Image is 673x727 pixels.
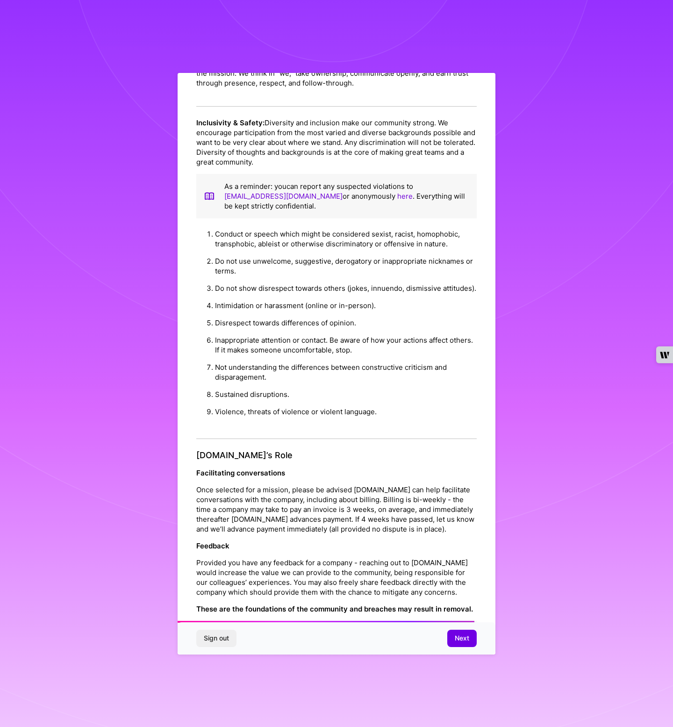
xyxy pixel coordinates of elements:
li: Intimidation or harassment (online or in-person). [215,297,477,314]
li: Violence, threats of violence or violent language. [215,403,477,420]
li: Conduct or speech which might be considered sexist, racist, homophobic, transphobic, ableist or o... [215,225,477,252]
button: Sign out [196,630,236,647]
p: We’re not vendors or contractors—we’re trusted teammates with a shared stake in the mission. We t... [196,58,477,88]
p: Diversity and inclusion make our community strong. We encourage participation from the most varie... [196,118,477,167]
strong: These are the foundations of the community and breaches may result in removal. [196,605,473,613]
p: As a reminder: you can report any suspected violations to or anonymously . Everything will be kep... [224,181,469,211]
li: Inappropriate attention or contact. Be aware of how your actions affect others. If it makes someo... [215,331,477,359]
strong: Inclusivity & Safety: [196,118,265,127]
a: [EMAIL_ADDRESS][DOMAIN_NAME] [224,192,343,201]
img: book icon [204,181,215,211]
li: Do not show disrespect towards others (jokes, innuendo, dismissive attitudes). [215,280,477,297]
li: Do not use unwelcome, suggestive, derogatory or inappropriate nicknames or terms. [215,252,477,280]
h4: [DOMAIN_NAME]’s Role [196,450,477,461]
a: here [397,192,413,201]
p: Provided you have any feedback for a company - reaching out to [DOMAIN_NAME] would increase the v... [196,558,477,597]
strong: Facilitating conversations [196,468,285,477]
span: Sign out [204,633,229,643]
li: Sustained disruptions. [215,386,477,403]
button: Next [447,630,477,647]
li: Disrespect towards differences of opinion. [215,314,477,331]
li: Not understanding the differences between constructive criticism and disparagement. [215,359,477,386]
strong: Feedback [196,541,229,550]
span: Next [455,633,469,643]
p: Once selected for a mission, please be advised [DOMAIN_NAME] can help facilitate conversations wi... [196,485,477,534]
